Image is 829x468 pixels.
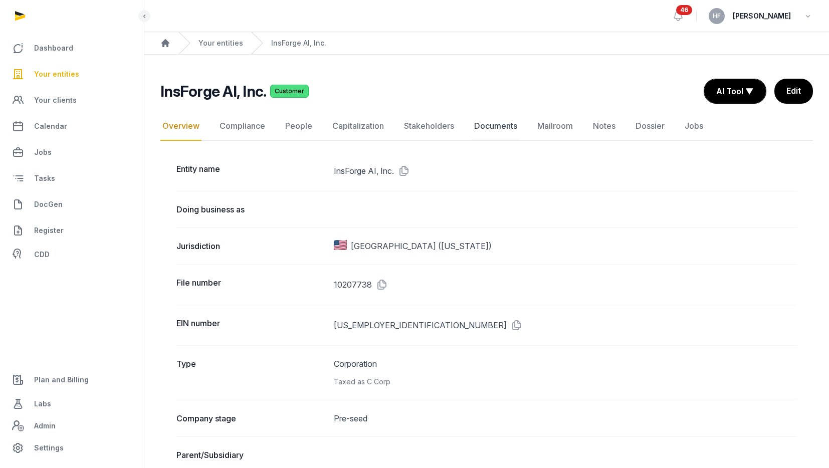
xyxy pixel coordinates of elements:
[160,112,813,141] nav: Tabs
[176,203,326,215] dt: Doing business as
[334,412,797,424] dd: Pre-seed
[8,368,136,392] a: Plan and Billing
[334,163,797,179] dd: InsForge AI, Inc.
[8,114,136,138] a: Calendar
[34,398,51,410] span: Labs
[8,245,136,265] a: CDD
[34,172,55,184] span: Tasks
[34,68,79,80] span: Your entities
[176,240,326,252] dt: Jurisdiction
[198,38,243,48] a: Your entities
[176,412,326,424] dt: Company stage
[351,240,492,252] span: [GEOGRAPHIC_DATA] ([US_STATE])
[8,392,136,416] a: Labs
[34,224,64,237] span: Register
[8,88,136,112] a: Your clients
[34,249,50,261] span: CDD
[176,449,326,461] dt: Parent/Subsidiary
[733,10,791,22] span: [PERSON_NAME]
[535,112,575,141] a: Mailroom
[704,79,766,103] button: AI Tool ▼
[176,317,326,333] dt: EIN number
[176,163,326,179] dt: Entity name
[271,38,326,48] a: InsForge AI, Inc.
[8,166,136,190] a: Tasks
[176,358,326,388] dt: Type
[34,374,89,386] span: Plan and Billing
[34,442,64,454] span: Settings
[8,36,136,60] a: Dashboard
[160,82,266,100] h2: InsForge AI, Inc.
[334,358,797,388] dd: Corporation
[8,140,136,164] a: Jobs
[713,13,721,19] span: HF
[334,277,797,293] dd: 10207738
[34,120,67,132] span: Calendar
[591,112,617,141] a: Notes
[34,198,63,210] span: DocGen
[709,8,725,24] button: HF
[34,420,56,432] span: Admin
[8,62,136,86] a: Your entities
[472,112,519,141] a: Documents
[34,146,52,158] span: Jobs
[334,376,797,388] div: Taxed as C Corp
[334,317,797,333] dd: [US_EMPLOYER_IDENTIFICATION_NUMBER]
[683,112,705,141] a: Jobs
[634,112,667,141] a: Dossier
[8,218,136,243] a: Register
[8,192,136,216] a: DocGen
[270,85,309,98] span: Customer
[8,436,136,460] a: Settings
[144,32,829,55] nav: Breadcrumb
[330,112,386,141] a: Capitalization
[8,416,136,436] a: Admin
[176,277,326,293] dt: File number
[34,42,73,54] span: Dashboard
[160,112,201,141] a: Overview
[218,112,267,141] a: Compliance
[283,112,314,141] a: People
[676,5,692,15] span: 46
[774,79,813,104] a: Edit
[34,94,77,106] span: Your clients
[402,112,456,141] a: Stakeholders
